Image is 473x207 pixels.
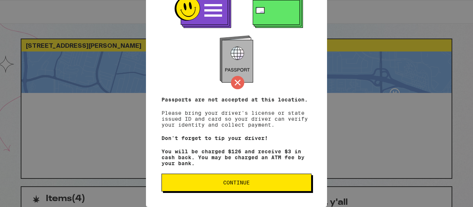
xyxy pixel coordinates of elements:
[161,148,312,166] p: You will be charged $126 and receive $3 in cash back. You may be charged an ATM fee by your bank.
[161,97,312,128] p: Please bring your driver's license or state issued ID and card so your driver can verify your ide...
[161,174,312,191] button: Continue
[161,97,312,103] p: Passports are not accepted at this location.
[161,135,312,141] p: Don't forget to tip your driver!
[223,180,250,185] span: Continue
